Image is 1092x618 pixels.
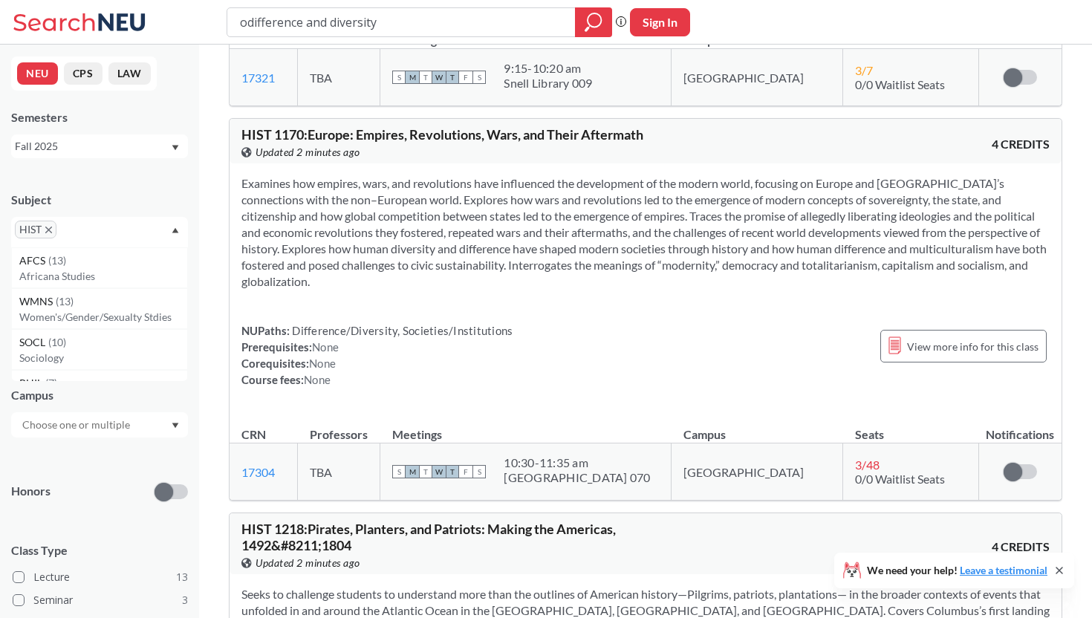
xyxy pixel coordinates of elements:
button: CPS [64,62,103,85]
span: None [312,340,339,354]
td: TBA [298,443,380,501]
span: 4 CREDITS [992,136,1050,152]
span: Updated 2 minutes ago [256,144,360,160]
span: F [459,71,472,84]
span: AFCS [19,253,48,269]
span: None [309,357,336,370]
span: T [446,465,459,478]
svg: magnifying glass [585,12,602,33]
span: WMNS [19,293,56,310]
div: NUPaths: Prerequisites: Corequisites: Course fees: [241,322,513,388]
p: Women's/Gender/Sexualty Stdies [19,310,187,325]
div: Snell Library 009 [504,76,592,91]
span: S [392,71,406,84]
p: Honors [11,483,51,500]
th: Seats [843,412,978,443]
span: Class Type [11,542,188,559]
span: HISTX to remove pill [15,221,56,238]
a: 17304 [241,465,275,479]
span: 3 / 48 [855,458,880,472]
span: HIST 1218 : Pirates, Planters, and Patriots: Making the Americas, 1492&#8211;1804 [241,521,616,553]
div: Campus [11,387,188,403]
span: 0/0 Waitlist Seats [855,472,945,486]
div: magnifying glass [575,7,612,37]
span: 3 / 7 [855,63,873,77]
span: T [446,71,459,84]
label: Seminar [13,591,188,610]
span: S [392,465,406,478]
span: HIST 1170 : Europe: Empires, Revolutions, Wars, and Their Aftermath [241,126,643,143]
span: T [419,465,432,478]
div: 10:30 - 11:35 am [504,455,650,470]
span: We need your help! [867,565,1047,576]
svg: Dropdown arrow [172,423,179,429]
input: Class, professor, course number, "phrase" [238,10,565,35]
section: Examines how empires, wars, and revolutions have influenced the development of the modern world, ... [241,175,1050,290]
td: TBA [298,49,380,106]
span: None [304,373,331,386]
th: Campus [672,412,843,443]
button: LAW [108,62,151,85]
td: [GEOGRAPHIC_DATA] [672,49,843,106]
svg: X to remove pill [45,227,52,233]
span: 13 [176,569,188,585]
div: Fall 2025Dropdown arrow [11,134,188,158]
span: 3 [182,592,188,608]
span: W [432,71,446,84]
span: W [432,465,446,478]
a: 17321 [241,71,275,85]
div: Dropdown arrow [11,412,188,438]
span: ( 10 ) [48,336,66,348]
svg: Dropdown arrow [172,145,179,151]
div: Subject [11,192,188,208]
span: ( 13 ) [48,254,66,267]
p: Sociology [19,351,187,365]
span: ( 7 ) [45,377,57,389]
span: S [472,465,486,478]
span: SOCL [19,334,48,351]
button: NEU [17,62,58,85]
div: CRN [241,426,266,443]
span: F [459,465,472,478]
span: M [406,465,419,478]
span: Difference/Diversity, Societies/Institutions [290,324,513,337]
td: [GEOGRAPHIC_DATA] [672,443,843,501]
div: Fall 2025 [15,138,170,154]
input: Choose one or multiple [15,416,140,434]
span: View more info for this class [907,337,1039,356]
div: HISTX to remove pillDropdown arrowAFCS(13)Africana StudiesWMNS(13)Women's/Gender/Sexualty StdiesS... [11,217,188,247]
th: Notifications [978,412,1062,443]
svg: Dropdown arrow [172,227,179,233]
div: Semesters [11,109,188,126]
button: Sign In [630,8,690,36]
div: 9:15 - 10:20 am [504,61,592,76]
span: T [419,71,432,84]
span: 0/0 Waitlist Seats [855,77,945,91]
th: Professors [298,412,380,443]
span: S [472,71,486,84]
span: ( 13 ) [56,295,74,308]
span: PHIL [19,375,45,391]
span: M [406,71,419,84]
span: 4 CREDITS [992,539,1050,555]
a: Leave a testimonial [960,564,1047,576]
p: Africana Studies [19,269,187,284]
label: Lecture [13,567,188,587]
th: Meetings [380,412,672,443]
span: Updated 2 minutes ago [256,555,360,571]
div: [GEOGRAPHIC_DATA] 070 [504,470,650,485]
